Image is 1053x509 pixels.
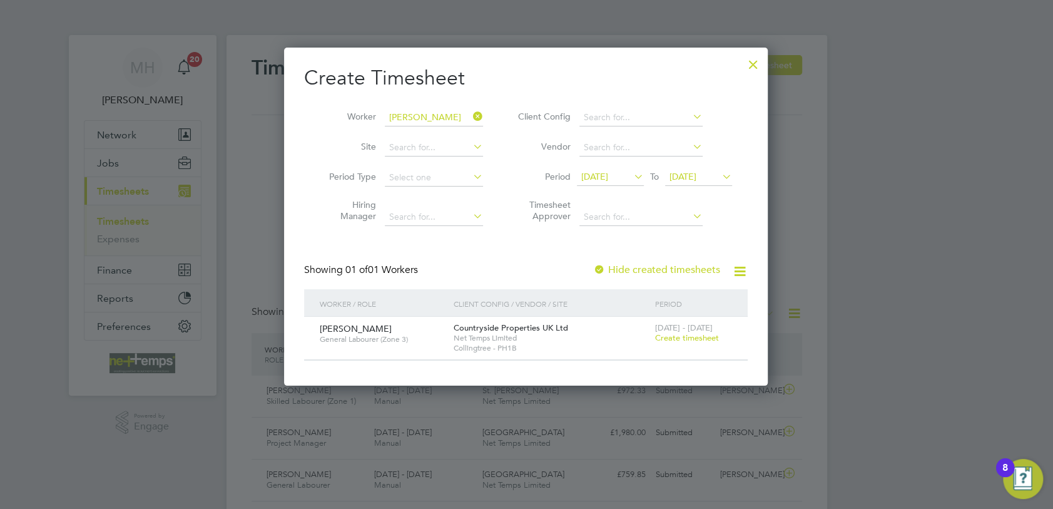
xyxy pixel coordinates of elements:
[454,343,648,353] span: Collingtree - PH1B
[654,322,712,333] span: [DATE] - [DATE]
[450,289,651,318] div: Client Config / Vendor / Site
[385,169,483,187] input: Select one
[579,208,703,226] input: Search for...
[579,109,703,126] input: Search for...
[514,111,571,122] label: Client Config
[304,65,748,91] h2: Create Timesheet
[320,334,444,344] span: General Labourer (Zone 3)
[320,171,376,182] label: Period Type
[454,333,648,343] span: Net Temps Limited
[669,171,696,182] span: [DATE]
[385,139,483,157] input: Search for...
[646,168,663,185] span: To
[593,264,720,276] label: Hide created timesheets
[514,141,571,152] label: Vendor
[304,264,420,277] div: Showing
[320,141,376,152] label: Site
[581,171,608,182] span: [DATE]
[1002,468,1008,484] div: 8
[385,109,483,126] input: Search for...
[654,332,718,343] span: Create timesheet
[514,199,571,222] label: Timesheet Approver
[345,264,368,276] span: 01 of
[320,111,376,122] label: Worker
[320,323,392,334] span: [PERSON_NAME]
[1003,459,1043,499] button: Open Resource Center, 8 new notifications
[579,139,703,157] input: Search for...
[317,289,450,318] div: Worker / Role
[454,322,568,333] span: Countryside Properties UK Ltd
[345,264,418,276] span: 01 Workers
[385,208,483,226] input: Search for...
[651,289,735,318] div: Period
[320,199,376,222] label: Hiring Manager
[514,171,571,182] label: Period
